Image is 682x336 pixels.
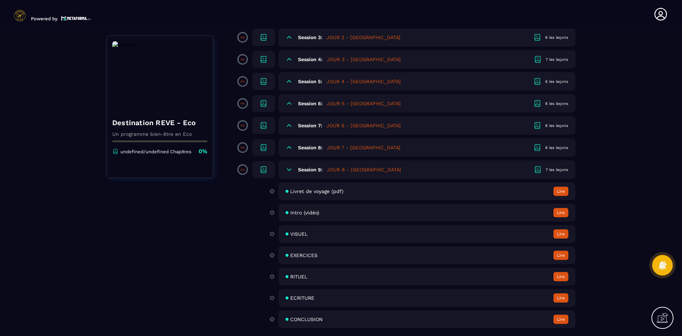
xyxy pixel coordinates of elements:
[298,79,322,84] h6: Session 5:
[553,229,568,239] button: Lire
[546,167,568,172] div: 7 les leçons
[326,122,401,129] h5: JOUR 6 - [GEOGRAPHIC_DATA]
[14,10,26,21] img: logo-branding
[545,79,568,84] div: 6 les leçons
[290,188,343,194] span: Livret de voyage (pdf)
[545,101,568,106] div: 6 les leçons
[298,57,323,62] h6: Session 4:
[553,208,568,217] button: Lire
[326,34,400,41] h5: JOUR 2 - [GEOGRAPHIC_DATA]
[290,316,323,322] span: CONCLUSION
[290,210,319,215] span: Intro (vidéo)
[553,187,568,196] button: Lire
[545,123,568,128] div: 6 les leçons
[240,36,245,39] p: 0%
[120,149,191,154] p: undefined/undefined Chapitres
[240,80,245,83] p: 0%
[298,123,322,128] h6: Session 7:
[240,146,245,149] p: 0%
[199,148,207,155] p: 0%
[290,274,307,279] span: RITUEL
[240,124,245,127] p: 0%
[553,272,568,281] button: Lire
[326,78,401,85] h5: JOUR 4 - [GEOGRAPHIC_DATA]
[240,168,245,171] p: 0%
[298,101,323,106] h6: Session 6:
[240,102,245,105] p: 0%
[327,166,401,173] h5: JOUR 8 - [GEOGRAPHIC_DATA]
[298,34,322,40] h6: Session 3:
[327,144,400,151] h5: JOUR 7 - [GEOGRAPHIC_DATA]
[298,145,323,150] h6: Session 8:
[327,100,401,107] h5: JOUR 5 - [GEOGRAPHIC_DATA]
[112,131,207,137] p: Un programme bien-être en Eco
[545,145,568,150] div: 6 les leçons
[545,35,568,40] div: 6 les leçons
[546,57,568,62] div: 7 les leçons
[290,231,308,237] span: VISUEL
[298,167,323,172] h6: Session 9:
[240,58,245,61] p: 0%
[553,315,568,324] button: Lire
[553,251,568,260] button: Lire
[112,118,207,128] h4: Destination REVE - Eco
[553,293,568,303] button: Lire
[290,295,314,301] span: ECRITURE
[112,41,207,112] img: banner
[31,16,58,21] p: Powered by
[327,56,401,63] h5: JOUR 3 - [GEOGRAPHIC_DATA]
[290,252,318,258] span: EXERCICES
[61,15,91,21] img: logo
